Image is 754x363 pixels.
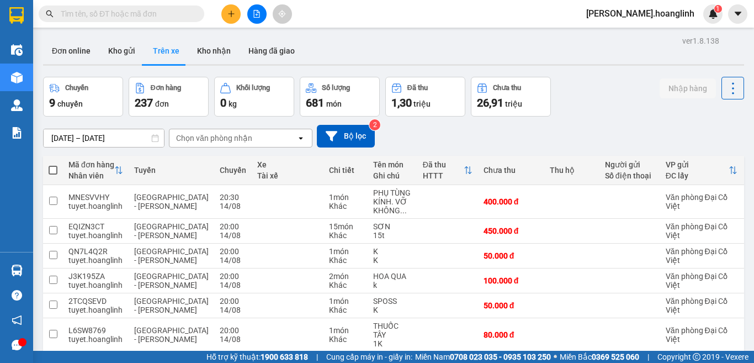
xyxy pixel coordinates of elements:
img: warehouse-icon [11,99,23,111]
span: ... [400,206,407,215]
div: ĐC lấy [666,171,729,180]
div: J3K195ZA [68,272,123,281]
div: Khác [329,281,362,290]
div: QN7L4Q2R [68,247,123,256]
strong: 0708 023 035 - 0935 103 250 [450,353,551,361]
button: Bộ lọc [317,125,375,148]
span: 26,91 [477,96,503,109]
button: Đơn online [43,38,99,64]
input: Tìm tên, số ĐT hoặc mã đơn [61,8,191,20]
div: Chọn văn phòng nhận [176,133,252,144]
div: Số lượng [322,84,350,92]
div: 450.000 đ [484,227,539,235]
span: 1,30 [391,96,412,109]
sup: 2 [369,119,380,130]
img: icon-new-feature [708,9,718,19]
div: K [373,247,412,256]
span: notification [12,315,22,325]
svg: open [296,134,305,143]
div: Mã đơn hàng [68,160,114,169]
sup: 1 [714,5,722,13]
span: [GEOGRAPHIC_DATA] - [PERSON_NAME] [134,297,209,314]
div: Khối lượng [236,84,270,92]
button: caret-down [728,4,747,24]
div: PHỤ TÙNG [373,188,412,197]
div: 14/08 [220,335,246,344]
div: 20:00 [220,247,246,256]
input: Select a date range. [44,129,164,147]
span: file-add [253,10,261,18]
div: 400.000 đ [484,197,539,206]
span: question-circle [12,290,22,301]
div: Thu hộ [550,166,594,175]
span: Cung cấp máy in - giấy in: [326,351,412,363]
div: Tên món [373,160,412,169]
div: 50.000 đ [484,251,539,260]
img: logo-vxr [9,7,24,24]
div: KÍNH. VỠ KHÔNG CHỊU TRÁCH NHIỆM [373,197,412,215]
div: Chưa thu [493,84,521,92]
span: ⚪️ [554,355,557,359]
div: Chuyến [65,84,88,92]
th: Toggle SortBy [660,156,743,185]
button: Khối lượng0kg [214,77,294,117]
div: 15t [373,231,412,240]
div: Văn phòng Đại Cồ Việt [666,193,737,211]
button: Kho nhận [188,38,240,64]
div: Khác [329,306,362,314]
div: Chưa thu [484,166,539,175]
span: caret-down [733,9,743,19]
span: Hỗ trợ kỹ thuật: [206,351,308,363]
div: Nhân viên [68,171,114,180]
div: Đơn hàng [151,84,181,92]
div: Văn phòng Đại Cồ Việt [666,272,737,290]
div: 20:00 [220,272,246,281]
span: [PERSON_NAME].hoanglinh [577,7,703,20]
button: plus [221,4,241,24]
div: 80.000 đ [484,330,539,339]
div: k [373,281,412,290]
div: Số điện thoại [605,171,655,180]
div: Tài xế [257,171,318,180]
button: Đã thu1,30 triệu [385,77,465,117]
div: Người gửi [605,160,655,169]
span: kg [229,99,237,108]
div: 1 món [329,297,362,306]
div: 14/08 [220,202,246,211]
div: ver 1.8.138 [682,35,719,47]
div: Tuyến [134,166,209,175]
button: file-add [247,4,267,24]
div: 14/08 [220,306,246,314]
th: Toggle SortBy [63,156,129,185]
div: tuyet.hoanglinh [68,306,123,314]
div: 50.000 đ [484,301,539,310]
div: K [373,306,412,314]
div: Khác [329,256,362,265]
div: EQIZN3CT [68,222,123,231]
div: HTTT [423,171,464,180]
button: Đơn hàng237đơn [129,77,209,117]
div: 1 món [329,326,362,335]
span: 1 [716,5,720,13]
div: L6SW8769 [68,326,123,335]
div: Văn phòng Đại Cồ Việt [666,222,737,240]
span: chuyến [57,99,83,108]
div: Khác [329,335,362,344]
div: Khác [329,202,362,211]
div: K [373,256,412,265]
span: 9 [49,96,55,109]
div: 2TCQSEVD [68,297,123,306]
span: triệu [413,99,431,108]
span: Miền Nam [415,351,551,363]
div: Văn phòng Đại Cồ Việt [666,297,737,314]
div: 1 món [329,247,362,256]
div: 100.000 đ [484,276,539,285]
span: copyright [693,353,700,361]
div: 14/08 [220,231,246,240]
span: aim [278,10,286,18]
div: Chuyến [220,166,246,175]
img: warehouse-icon [11,44,23,56]
button: Hàng đã giao [240,38,304,64]
div: Khác [329,231,362,240]
img: warehouse-icon [11,265,23,276]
